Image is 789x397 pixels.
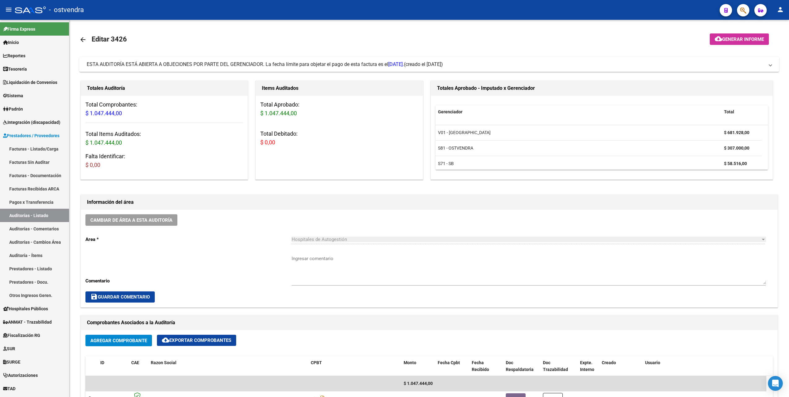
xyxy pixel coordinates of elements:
span: Hospitales Públicos [3,305,48,312]
mat-expansion-panel-header: ESTA AUDITORÍA ESTÁ ABIERTA A OBJECIONES POR PARTE DEL GERENCIADOR. La fecha límite para objetar ... [79,57,779,72]
span: Guardar Comentario [90,294,150,300]
span: Hospitales de Autogestión [292,237,347,242]
span: - ostvendra [49,3,84,17]
datatable-header-cell: CPBT [308,356,401,377]
h3: Falta Identificar: [85,152,243,169]
span: Razon Social [151,360,176,365]
button: Agregar Comprobante [85,335,152,346]
span: ANMAT - Trazabilidad [3,319,52,325]
span: [DATE]. [388,61,404,67]
span: (creado el [DATE]) [404,61,443,68]
span: CAE [131,360,139,365]
span: Creado [602,360,616,365]
span: $ 1.047.444,00 [85,139,122,146]
span: $ 1.047.444,00 [404,381,433,386]
datatable-header-cell: Expte. Interno [578,356,599,377]
span: Gerenciador [438,109,462,114]
span: Autorizaciones [3,372,38,379]
span: SURGE [3,359,20,365]
span: V01 - [GEOGRAPHIC_DATA] [438,130,491,135]
h3: Total Comprobantes: [85,100,243,118]
span: Padrón [3,106,23,112]
span: Monto [404,360,416,365]
span: Doc Respaldatoria [506,360,534,372]
datatable-header-cell: Total [722,105,762,119]
span: Integración (discapacidad) [3,119,60,126]
span: $ 0,00 [85,162,100,168]
div: Open Intercom Messenger [768,376,783,391]
span: Inicio [3,39,19,46]
datatable-header-cell: Fecha Cpbt [435,356,469,377]
h1: Información del área [87,197,771,207]
span: Liquidación de Convenios [3,79,57,86]
datatable-header-cell: Creado [599,356,643,377]
button: Cambiar de área a esta auditoría [85,214,177,226]
h1: Totales Auditoría [87,83,241,93]
p: Comentario [85,277,292,284]
datatable-header-cell: Monto [401,356,435,377]
span: S81 - OSTVENDRA [438,146,473,151]
span: Total [724,109,734,114]
mat-icon: save [90,293,98,300]
mat-icon: arrow_back [79,36,87,43]
strong: $ 58.516,00 [724,161,747,166]
span: Fecha Cpbt [438,360,460,365]
strong: $ 307.000,00 [724,146,749,151]
span: CPBT [311,360,322,365]
mat-icon: cloud_download [715,35,722,42]
mat-icon: person [777,6,784,13]
span: $ 1.047.444,00 [85,110,122,116]
span: ESTA AUDITORÍA ESTÁ ABIERTA A OBJECIONES POR PARTE DEL GERENCIADOR. La fecha límite para objetar ... [87,61,404,67]
button: Guardar Comentario [85,291,155,303]
span: Exportar Comprobantes [162,338,231,343]
span: Generar informe [722,37,764,42]
span: SUR [3,345,15,352]
span: Agregar Comprobante [90,338,147,343]
span: S71 - SB [438,161,454,166]
mat-icon: cloud_download [162,336,169,344]
datatable-header-cell: Gerenciador [436,105,722,119]
datatable-header-cell: ID [98,356,129,377]
h1: Totales Aprobado - Imputado x Gerenciador [437,83,767,93]
button: Generar informe [710,33,769,45]
datatable-header-cell: CAE [129,356,148,377]
span: $ 0,00 [260,139,275,146]
h1: Items Auditados [262,83,416,93]
span: TAD [3,385,15,392]
datatable-header-cell: Doc Respaldatoria [503,356,540,377]
strong: $ 681.928,00 [724,130,749,135]
span: Prestadores / Proveedores [3,132,59,139]
span: Firma Express [3,26,35,33]
span: Fiscalización RG [3,332,40,339]
span: Usuario [645,360,660,365]
p: Area * [85,236,292,243]
h3: Total Aprobado: [260,100,418,118]
span: Expte. Interno [580,360,594,372]
datatable-header-cell: Fecha Recibido [469,356,503,377]
datatable-header-cell: Usuario [643,356,766,377]
span: Reportes [3,52,25,59]
span: Fecha Recibido [472,360,489,372]
span: $ 1.047.444,00 [260,110,297,116]
h1: Comprobantes Asociados a la Auditoría [87,318,771,328]
h3: Total Debitado: [260,129,418,147]
span: Sistema [3,92,23,99]
span: ID [100,360,104,365]
span: Tesorería [3,66,27,72]
span: Doc Trazabilidad [543,360,568,372]
datatable-header-cell: Razon Social [148,356,308,377]
span: Cambiar de área a esta auditoría [90,217,172,223]
button: Exportar Comprobantes [157,335,236,346]
mat-icon: menu [5,6,12,13]
h3: Total Items Auditados: [85,130,243,147]
span: Editar 3426 [92,35,127,43]
datatable-header-cell: Doc Trazabilidad [540,356,578,377]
